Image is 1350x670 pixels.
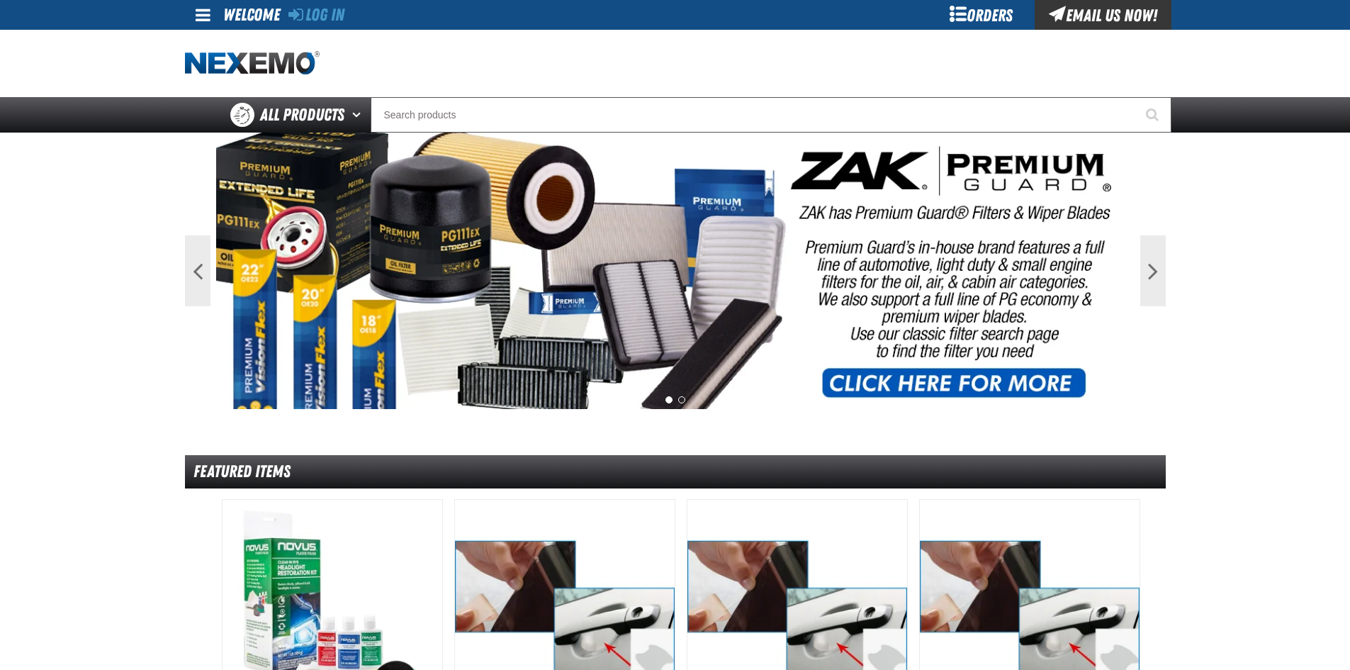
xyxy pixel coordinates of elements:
button: Next [1140,235,1166,306]
button: 1 of 2 [665,396,673,403]
div: Featured Items [185,455,1166,488]
input: Search [371,97,1171,133]
img: Nexemo logo [185,51,320,76]
img: PG Filters & Wipers [216,133,1135,409]
button: Previous [185,235,210,306]
button: Open All Products pages [347,97,371,133]
button: Start Searching [1136,97,1171,133]
button: 2 of 2 [678,396,685,403]
a: Log In [288,5,344,25]
span: All Products [260,102,344,128]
